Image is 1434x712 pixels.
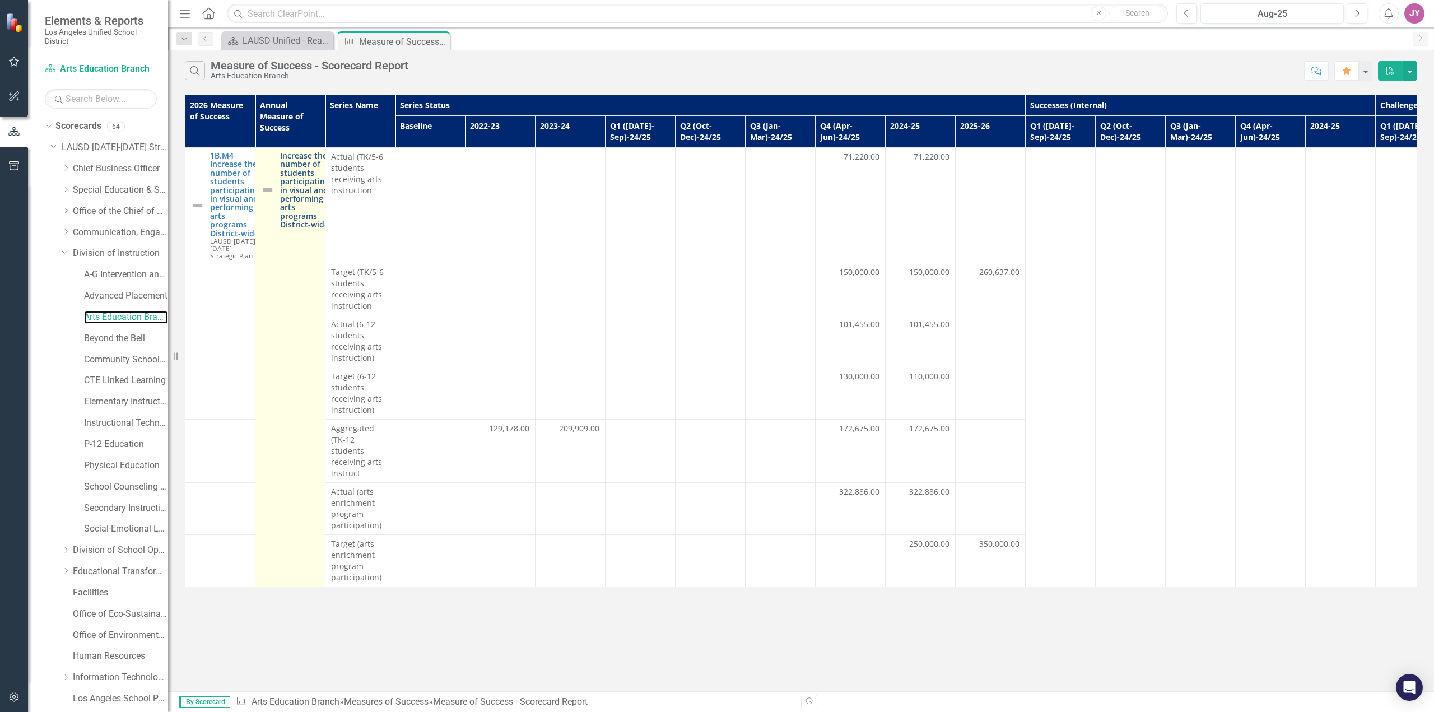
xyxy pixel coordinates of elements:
td: Double-Click to Edit [606,367,676,420]
button: Search [1109,6,1165,21]
span: 110,000.00 [909,371,949,382]
a: LAUSD Unified - Ready for the World [224,34,330,48]
td: Double-Click to Edit [395,263,465,315]
div: Arts Education Branch [211,72,408,80]
td: Double-Click to Edit [606,148,676,263]
div: Aug-25 [1204,7,1340,21]
span: 71,220.00 [844,151,879,162]
div: Measure of Success - Scorecard Report [433,696,588,707]
td: Double-Click to Edit [395,367,465,420]
td: Double-Click to Edit [1306,148,1376,587]
td: Double-Click to Edit [465,367,536,420]
td: Double-Click to Edit [465,263,536,315]
div: Measure of Success - Scorecard Report [359,35,447,49]
td: Double-Click to Edit [325,148,395,263]
div: Measure of Success - Scorecard Report [211,59,408,72]
span: Actual (arts enrichment program participation) [331,486,389,531]
td: Double-Click to Edit [606,420,676,483]
td: Double-Click to Edit [816,535,886,587]
td: Double-Click to Edit [465,315,536,367]
span: Target (6-12 students receiving arts instruction) [331,371,389,416]
span: 322,886.00 [839,486,879,497]
a: P-12 Education [84,438,168,451]
input: Search Below... [45,89,157,109]
a: Physical Education [84,459,168,472]
td: Double-Click to Edit [395,148,465,263]
button: JY [1404,3,1424,24]
a: Division of Instruction [73,247,168,260]
td: Double-Click to Edit [536,315,606,367]
td: Double-Click to Edit [816,367,886,420]
a: Arts Education Branch [252,696,339,707]
span: 209,909.00 [559,423,599,434]
a: Los Angeles School Police [73,692,168,705]
span: 322,886.00 [909,486,949,497]
a: Scorecards [55,120,101,133]
td: Double-Click to Edit [536,420,606,483]
td: Double-Click to Edit [676,367,746,420]
span: 250,000.00 [909,538,949,550]
a: CTE Linked Learning [84,374,168,387]
a: Communication, Engagement & Collaboration [73,226,168,239]
td: Double-Click to Edit [816,263,886,315]
td: Double-Click to Edit [1166,148,1236,587]
span: 172,675.00 [839,423,879,434]
a: Beyond the Bell [84,332,168,345]
span: 350,000.00 [979,538,1019,550]
td: Double-Click to Edit [465,535,536,587]
img: ClearPoint Strategy [6,13,25,32]
td: Double-Click to Edit [886,367,956,420]
td: Double-Click to Edit [746,535,816,587]
td: Double-Click to Edit [325,263,395,315]
td: Double-Click to Edit [536,367,606,420]
span: 101,455.00 [909,319,949,330]
td: Double-Click to Edit [465,420,536,483]
td: Double-Click to Edit [606,535,676,587]
td: Double-Click to Edit [676,148,746,263]
a: LAUSD [DATE]-[DATE] Strategic Plan [62,141,168,154]
td: Double-Click to Edit [395,535,465,587]
a: Office of Environmental Health and Safety [73,629,168,642]
a: Elementary Instruction [84,395,168,408]
a: 1B.M4 Increase the number of students participating in visual and performing arts programs Distri... [210,151,259,238]
td: Double-Click to Edit [816,483,886,535]
span: Actual (6-12 students receiving arts instruction) [331,319,389,364]
span: By Scorecard [179,696,230,708]
td: Double-Click to Edit [886,315,956,367]
div: LAUSD Unified - Ready for the World [243,34,330,48]
a: A-G Intervention and Support [84,268,168,281]
td: Double-Click to Edit [956,263,1026,315]
a: Advanced Placement [84,290,168,303]
td: Double-Click to Edit [676,315,746,367]
a: Increase the number of students participating in visual and performing arts programs District-wide [280,151,329,229]
td: Double-Click to Edit [1026,148,1096,587]
td: Double-Click to Edit [886,483,956,535]
span: 260,637.00 [979,267,1019,278]
td: Double-Click to Edit [956,148,1026,263]
td: Double-Click to Edit [886,148,956,263]
span: 129,178.00 [489,423,529,434]
a: Community Schools Initiative [84,353,168,366]
span: 150,000.00 [909,267,949,278]
td: Double-Click to Edit [816,315,886,367]
span: Elements & Reports [45,14,157,27]
td: Double-Click to Edit [816,420,886,483]
td: Double-Click to Edit [746,148,816,263]
a: Office of Eco-Sustainability [73,608,168,621]
td: Double-Click to Edit [746,315,816,367]
a: Chief Business Officer [73,162,168,175]
td: Double-Click to Edit [956,535,1026,587]
td: Double-Click to Edit [676,263,746,315]
td: Double-Click to Edit [676,420,746,483]
td: Double-Click to Edit [606,263,676,315]
a: Arts Education Branch [84,311,168,324]
td: Double-Click to Edit [325,315,395,367]
td: Double-Click to Edit [465,148,536,263]
a: Secondary Instruction [84,502,168,515]
span: Aggregated (TK-12 students receiving arts instruct [331,423,389,479]
td: Double-Click to Edit [325,535,395,587]
td: Double-Click to Edit [746,263,816,315]
td: Double-Click to Edit [536,148,606,263]
td: Double-Click to Edit [816,148,886,263]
